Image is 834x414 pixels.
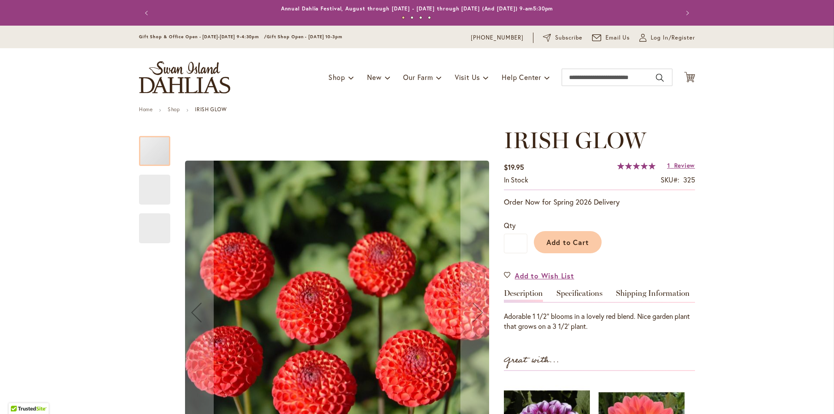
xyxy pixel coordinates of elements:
[504,175,528,185] div: Availability
[546,238,589,247] span: Add to Cart
[616,289,690,302] a: Shipping Information
[402,16,405,19] button: 1 of 4
[683,175,695,185] div: 325
[139,34,267,40] span: Gift Shop & Office Open - [DATE]-[DATE] 9-4:30pm /
[419,16,422,19] button: 3 of 4
[504,197,695,207] p: Order Now for Spring 2026 Delivery
[592,33,630,42] a: Email Us
[471,33,523,42] a: [PHONE_NUMBER]
[139,127,179,166] div: IRISH GLOW
[195,106,226,113] strong: IRISH GLOW
[515,271,574,281] span: Add to Wish List
[678,4,695,22] button: Next
[403,73,433,82] span: Our Farm
[639,33,695,42] a: Log In/Register
[139,166,179,205] div: IRISH GLOW
[428,16,431,19] button: 4 of 4
[667,161,695,169] a: 1 Review
[555,33,582,42] span: Subscribe
[556,289,602,302] a: Specifications
[504,126,646,154] span: IRISH GLOW
[139,205,170,243] div: IRISH GLOW
[502,73,541,82] span: Help Center
[139,4,156,22] button: Previous
[617,162,655,169] div: 100%
[504,271,574,281] a: Add to Wish List
[543,33,582,42] a: Subscribe
[139,61,230,93] a: store logo
[139,106,152,113] a: Home
[504,289,695,331] div: Detailed Product Info
[267,34,342,40] span: Gift Shop Open - [DATE] 10-3pm
[410,16,414,19] button: 2 of 4
[281,5,553,12] a: Annual Dahlia Festival, August through [DATE] - [DATE] through [DATE] (And [DATE]) 9-am5:30pm
[661,175,679,184] strong: SKU
[328,73,345,82] span: Shop
[168,106,180,113] a: Shop
[667,161,670,169] span: 1
[504,289,543,302] a: Description
[504,175,528,184] span: In stock
[534,231,602,253] button: Add to Cart
[504,311,695,331] div: Adorable 1 1/2" blooms in a lovely red blend. Nice garden plant that grows on a 3 1/2' plant.
[651,33,695,42] span: Log In/Register
[504,162,524,172] span: $19.95
[367,73,381,82] span: New
[455,73,480,82] span: Visit Us
[504,353,559,368] strong: Great with...
[674,161,695,169] span: Review
[504,221,516,230] span: Qty
[606,33,630,42] span: Email Us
